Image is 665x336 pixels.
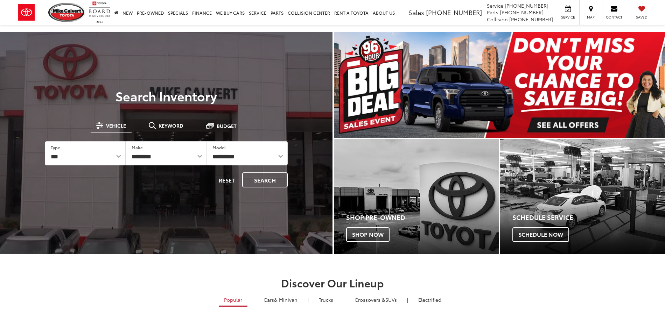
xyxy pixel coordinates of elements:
section: Carousel section with vehicle pictures - may contain disclaimers. [334,32,665,138]
h4: Shop Pre-Owned [346,214,499,221]
span: Service [560,15,576,20]
div: Toyota [334,139,499,255]
span: Contact [606,15,622,20]
h2: Discover Our Lineup [86,277,579,288]
span: Budget [217,123,237,128]
span: Parts [487,9,498,16]
div: Toyota [500,139,665,255]
span: Keyword [159,123,183,128]
img: Mike Calvert Toyota [48,3,85,22]
label: Model [212,144,226,150]
span: Sales [408,8,424,17]
span: [PHONE_NUMBER] [505,2,548,9]
a: Schedule Service Schedule Now [500,139,665,255]
label: Type [51,144,60,150]
span: Schedule Now [512,227,569,242]
span: [PHONE_NUMBER] [500,9,544,16]
h4: Schedule Service [512,214,665,221]
li: | [251,296,255,303]
a: Electrified [413,294,447,306]
span: [PHONE_NUMBER] [509,16,553,23]
a: SUVs [349,294,402,306]
span: Map [583,15,598,20]
span: Crossovers & [355,296,385,303]
li: | [405,296,410,303]
span: Shop Now [346,227,390,242]
div: carousel slide number 1 of 1 [334,32,665,138]
a: Trucks [314,294,338,306]
h3: Search Inventory [29,89,303,103]
span: Collision [487,16,508,23]
img: Big Deal Sales Event [334,32,665,138]
li: | [342,296,346,303]
a: Cars [258,294,303,306]
span: Saved [634,15,649,20]
span: Vehicle [106,123,126,128]
a: Shop Pre-Owned Shop Now [334,139,499,255]
span: & Minivan [274,296,297,303]
a: Popular [219,294,247,307]
label: Make [132,144,143,150]
span: Service [487,2,503,9]
li: | [306,296,310,303]
button: Search [242,172,288,187]
span: [PHONE_NUMBER] [426,8,482,17]
button: Reset [213,172,241,187]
